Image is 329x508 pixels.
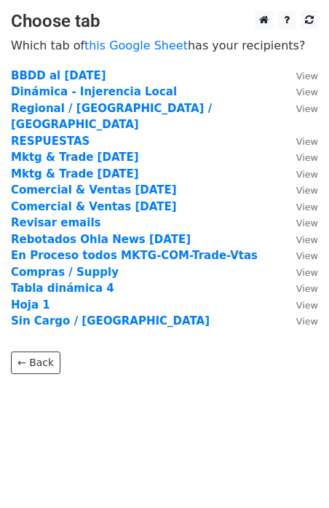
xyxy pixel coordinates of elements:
a: View [282,85,318,98]
small: View [296,169,318,180]
a: View [282,249,318,262]
small: View [296,152,318,163]
a: Dinámica - Injerencia Local [11,85,177,98]
a: View [282,216,318,229]
h3: Choose tab [11,11,318,32]
small: View [296,267,318,278]
a: View [282,151,318,164]
a: View [282,135,318,148]
a: View [282,183,318,197]
a: RESPUESTAS [11,135,90,148]
a: View [282,102,318,115]
a: BBDD al [DATE] [11,69,106,82]
a: En Proceso todos MKTG-COM-Trade-Vtas [11,249,258,262]
a: Rebotados Ohla News [DATE] [11,233,191,246]
a: Mktg & Trade [DATE] [11,151,139,164]
a: View [282,69,318,82]
a: Compras / Supply [11,266,119,279]
small: View [296,185,318,196]
a: View [282,282,318,295]
small: View [296,202,318,213]
p: Which tab of has your recipients? [11,38,318,53]
small: View [296,283,318,294]
small: View [296,250,318,261]
a: View [282,200,318,213]
small: View [296,103,318,114]
small: View [296,300,318,311]
a: View [282,233,318,246]
a: View [282,298,318,311]
a: Revisar emails [11,216,100,229]
a: Comercial & Ventas [DATE] [11,183,177,197]
a: Regional / [GEOGRAPHIC_DATA] / [GEOGRAPHIC_DATA] [11,102,212,132]
a: Tabla dinámica 4 [11,282,114,295]
small: View [296,136,318,147]
a: Hoja 1 [11,298,50,311]
a: View [282,167,318,180]
small: View [296,71,318,82]
a: Comercial & Ventas [DATE] [11,200,177,213]
a: View [282,314,318,328]
small: View [296,316,318,327]
a: this Google Sheet [84,39,188,52]
a: View [282,266,318,279]
a: Sin Cargo / [GEOGRAPHIC_DATA] [11,314,210,328]
small: View [296,87,318,98]
small: View [296,234,318,245]
small: View [296,218,318,229]
a: ← Back [11,352,60,374]
a: Mktg & Trade [DATE] [11,167,139,180]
